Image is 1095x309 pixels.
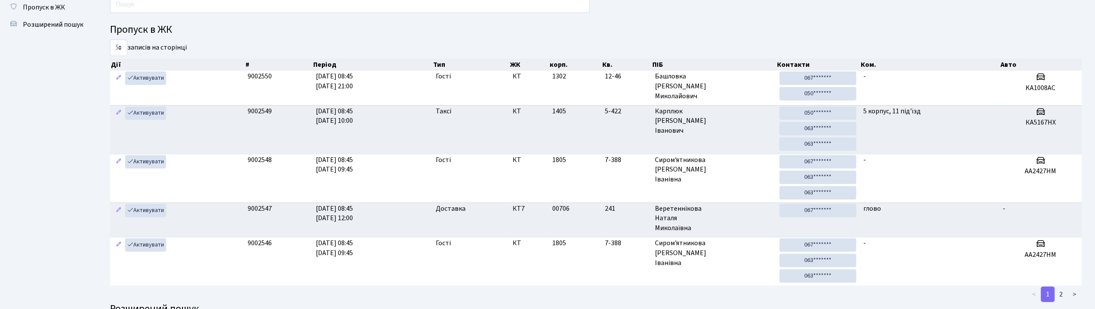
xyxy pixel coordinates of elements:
[513,106,545,116] span: КТ
[436,238,451,248] span: Гості
[125,238,166,252] a: Активувати
[863,106,921,116] span: 5 корпус, 11 під'їзд
[1003,84,1079,92] h5: KA1008AC
[110,24,1082,36] h4: Пропуск в ЖК
[605,204,648,214] span: 241
[509,59,549,71] th: ЖК
[1003,204,1005,213] span: -
[552,238,566,248] span: 1805
[245,59,312,71] th: #
[549,59,601,71] th: корп.
[4,16,91,33] a: Розширений пошук
[23,20,83,29] span: Розширений пошук
[436,155,451,165] span: Гості
[316,106,353,126] span: [DATE] 08:45 [DATE] 10:00
[863,238,866,248] span: -
[605,238,648,248] span: 7-388
[23,3,65,12] span: Пропуск в ЖК
[1000,59,1082,71] th: Авто
[316,72,353,91] span: [DATE] 08:45 [DATE] 21:00
[248,155,272,165] span: 9002548
[248,238,272,248] span: 9002546
[113,106,124,120] a: Редагувати
[1003,167,1079,175] h5: АА2427НМ
[655,106,773,136] span: Карплюк [PERSON_NAME] Іванович
[110,40,187,56] label: записів на сторінці
[552,155,566,165] span: 1805
[125,106,166,120] a: Активувати
[316,238,353,258] span: [DATE] 08:45 [DATE] 09:45
[863,72,866,81] span: -
[436,106,451,116] span: Таксі
[552,106,566,116] span: 1405
[248,204,272,213] span: 9002547
[312,59,432,71] th: Період
[860,59,1000,71] th: Ком.
[113,204,124,217] a: Редагувати
[605,155,648,165] span: 7-388
[776,59,860,71] th: Контакти
[605,106,648,116] span: 5-422
[1003,251,1079,259] h5: АА2427НМ
[655,155,773,185] span: Сиром'ятникова [PERSON_NAME] Іванівна
[513,238,545,248] span: КТ
[655,238,773,268] span: Сиром'ятникова [PERSON_NAME] Іванівна
[513,72,545,81] span: КТ
[125,72,166,85] a: Активувати
[316,204,353,223] span: [DATE] 08:45 [DATE] 12:00
[602,59,652,71] th: Кв.
[436,204,466,214] span: Доставка
[513,204,545,214] span: КТ7
[110,40,127,56] select: записів на сторінці
[113,238,124,252] a: Редагувати
[552,204,570,213] span: 00706
[432,59,509,71] th: Тип
[125,204,166,217] a: Активувати
[1041,287,1055,302] a: 1
[655,72,773,101] span: Башловка [PERSON_NAME] Миколайович
[125,155,166,169] a: Активувати
[1054,287,1068,302] a: 2
[1068,287,1082,302] a: >
[248,72,272,81] span: 9002550
[513,155,545,165] span: КТ
[863,155,866,165] span: -
[652,59,777,71] th: ПІБ
[436,72,451,81] span: Гості
[552,72,566,81] span: 1302
[605,72,648,81] span: 12-46
[1003,119,1079,127] h5: КА5167НХ
[863,204,881,213] span: глово
[655,204,773,234] span: Веретеннікова Наталя Миколаївна
[113,155,124,169] a: Редагувати
[113,72,124,85] a: Редагувати
[110,59,245,71] th: Дії
[248,106,272,116] span: 9002549
[316,155,353,175] span: [DATE] 08:45 [DATE] 09:45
